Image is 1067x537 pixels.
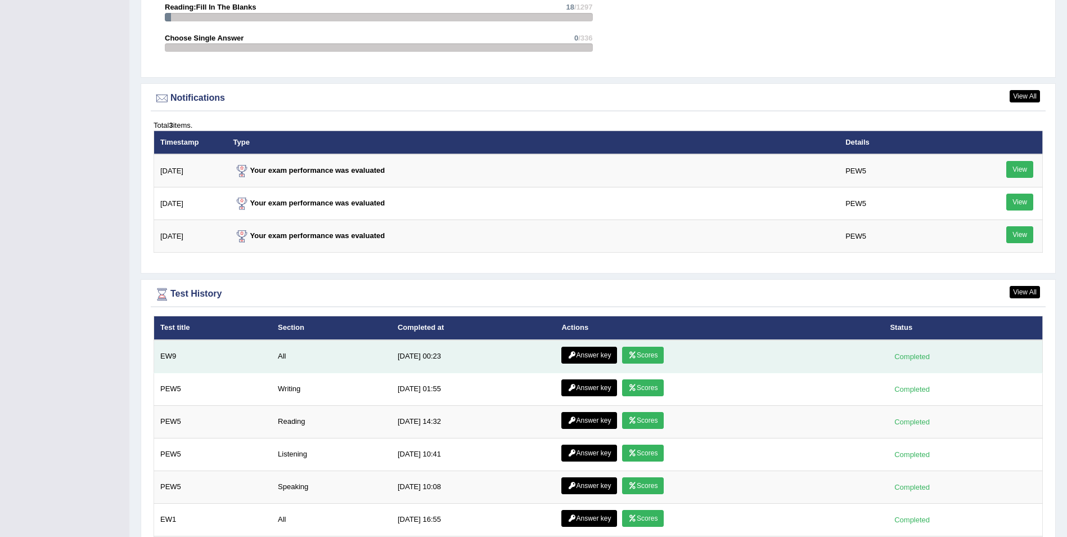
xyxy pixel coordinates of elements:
[154,340,272,373] td: EW9
[1006,161,1033,178] a: View
[233,231,385,240] strong: Your exam performance was evaluated
[890,416,934,428] div: Completed
[391,340,556,373] td: [DATE] 00:23
[272,471,391,503] td: Speaking
[154,90,1043,107] div: Notifications
[622,477,664,494] a: Scores
[154,405,272,438] td: PEW5
[165,3,256,11] strong: Reading:Fill In The Blanks
[154,471,272,503] td: PEW5
[233,166,385,174] strong: Your exam performance was evaluated
[154,286,1043,303] div: Test History
[561,510,617,527] a: Answer key
[561,445,617,462] a: Answer key
[272,405,391,438] td: Reading
[574,3,593,11] span: /1297
[272,316,391,340] th: Section
[227,131,840,154] th: Type
[391,438,556,471] td: [DATE] 10:41
[391,503,556,536] td: [DATE] 16:55
[578,34,592,42] span: /336
[154,120,1043,131] div: Total items.
[391,405,556,438] td: [DATE] 14:32
[839,187,975,220] td: PEW5
[890,351,934,363] div: Completed
[622,412,664,429] a: Scores
[391,471,556,503] td: [DATE] 10:08
[169,121,173,129] b: 3
[566,3,574,11] span: 18
[1006,226,1033,243] a: View
[154,503,272,536] td: EW1
[839,154,975,187] td: PEW5
[1006,194,1033,211] a: View
[622,379,664,396] a: Scores
[555,316,884,340] th: Actions
[622,445,664,462] a: Scores
[622,347,664,364] a: Scores
[839,131,975,154] th: Details
[272,340,391,373] td: All
[839,220,975,253] td: PEW5
[154,131,227,154] th: Timestamp
[622,510,664,527] a: Scores
[154,154,227,187] td: [DATE]
[890,481,934,493] div: Completed
[890,383,934,395] div: Completed
[890,514,934,526] div: Completed
[233,199,385,207] strong: Your exam performance was evaluated
[154,373,272,405] td: PEW5
[561,347,617,364] a: Answer key
[890,449,934,460] div: Completed
[391,373,556,405] td: [DATE] 01:55
[561,477,617,494] a: Answer key
[154,316,272,340] th: Test title
[272,438,391,471] td: Listening
[272,503,391,536] td: All
[884,316,1042,340] th: Status
[154,438,272,471] td: PEW5
[574,34,578,42] span: 0
[391,316,556,340] th: Completed at
[561,379,617,396] a: Answer key
[1010,90,1040,102] a: View All
[154,220,227,253] td: [DATE]
[165,34,244,42] strong: Choose Single Answer
[561,412,617,429] a: Answer key
[154,187,227,220] td: [DATE]
[272,373,391,405] td: Writing
[1010,286,1040,298] a: View All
